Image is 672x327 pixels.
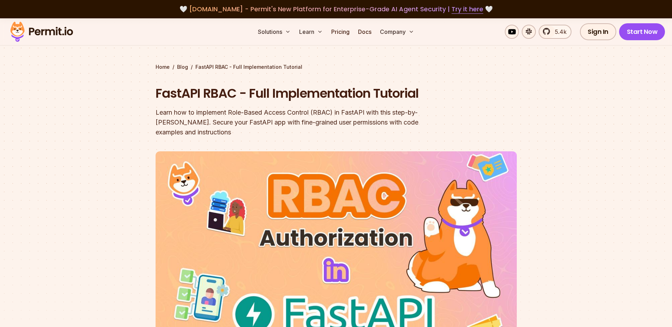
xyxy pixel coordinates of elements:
[580,23,616,40] a: Sign In
[328,25,352,39] a: Pricing
[551,28,567,36] span: 5.4k
[452,5,483,14] a: Try it here
[156,108,426,137] div: Learn how to implement Role-Based Access Control (RBAC) in FastAPI with this step-by-[PERSON_NAME...
[156,63,170,71] a: Home
[377,25,417,39] button: Company
[255,25,293,39] button: Solutions
[296,25,326,39] button: Learn
[7,20,76,44] img: Permit logo
[17,4,655,14] div: 🤍 🤍
[189,5,483,13] span: [DOMAIN_NAME] - Permit's New Platform for Enterprise-Grade AI Agent Security |
[156,63,517,71] div: / /
[619,23,665,40] a: Start Now
[355,25,374,39] a: Docs
[539,25,571,39] a: 5.4k
[177,63,188,71] a: Blog
[156,85,426,102] h1: FastAPI RBAC - Full Implementation Tutorial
